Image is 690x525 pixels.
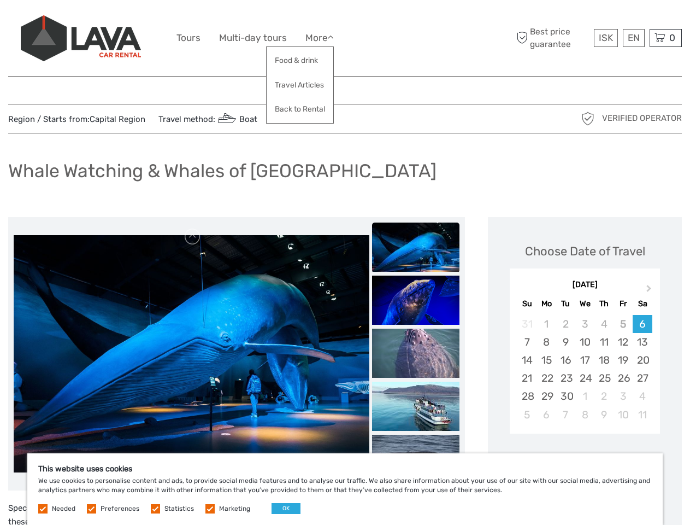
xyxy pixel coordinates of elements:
[15,19,123,28] p: We're away right now. Please check back later!
[633,369,652,387] div: Choose Saturday, September 27th, 2025
[594,387,614,405] div: Choose Thursday, October 2nd, 2025
[517,387,536,405] div: Choose Sunday, September 28th, 2025
[8,114,145,125] span: Region / Starts from:
[556,296,575,311] div: Tu
[633,315,652,333] div: Choose Saturday, September 6th, 2025
[594,369,614,387] div: Choose Thursday, September 25th, 2025
[633,333,652,351] div: Choose Saturday, September 13th, 2025
[599,32,613,43] span: ISK
[14,235,369,472] img: 43df76ef3f184d3ba4378f9b1f0c5d37_main_slider.jpeg
[305,30,334,46] a: More
[372,223,459,272] img: 43df76ef3f184d3ba4378f9b1f0c5d37_slider_thumbnail.jpeg
[614,315,633,333] div: Not available Friday, September 5th, 2025
[517,296,536,311] div: Su
[537,333,556,351] div: Choose Monday, September 8th, 2025
[514,26,591,50] span: Best price guarantee
[614,333,633,351] div: Choose Friday, September 12th, 2025
[556,369,575,387] div: Choose Tuesday, September 23rd, 2025
[537,296,556,311] div: Mo
[575,369,594,387] div: Choose Wednesday, September 24th, 2025
[537,387,556,405] div: Choose Monday, September 29th, 2025
[510,279,660,291] div: [DATE]
[556,351,575,369] div: Choose Tuesday, September 16th, 2025
[594,315,614,333] div: Not available Thursday, September 4th, 2025
[219,30,287,46] a: Multi-day tours
[267,50,333,71] a: Food & drink
[623,29,645,47] div: EN
[267,98,333,120] a: Back to Rental
[614,387,633,405] div: Choose Friday, October 3rd, 2025
[556,387,575,405] div: Choose Tuesday, September 30th, 2025
[517,369,536,387] div: Choose Sunday, September 21st, 2025
[126,17,139,30] button: Open LiveChat chat widget
[372,329,459,378] img: 9c2080a7079c490081447b676c08c18e_slider_thumbnail.jpeg
[176,30,200,46] a: Tours
[267,74,333,96] a: Travel Articles
[38,464,652,474] h5: This website uses cookies
[594,296,614,311] div: Th
[641,282,659,300] button: Next Month
[594,351,614,369] div: Choose Thursday, September 18th, 2025
[517,315,536,333] div: Not available Sunday, August 31st, 2025
[633,406,652,424] div: Choose Saturday, October 11th, 2025
[556,333,575,351] div: Choose Tuesday, September 9th, 2025
[517,333,536,351] div: Choose Sunday, September 7th, 2025
[372,382,459,431] img: 7fe16b8208aa4c41b67c1d1f81f67e28_slider_thumbnail.jpeg
[575,315,594,333] div: Not available Wednesday, September 3rd, 2025
[614,406,633,424] div: Choose Friday, October 10th, 2025
[537,406,556,424] div: Choose Monday, October 6th, 2025
[513,315,656,424] div: month 2025-09
[668,32,677,43] span: 0
[594,406,614,424] div: Choose Thursday, October 9th, 2025
[614,351,633,369] div: Choose Friday, September 19th, 2025
[164,504,194,514] label: Statistics
[90,114,145,124] a: Capital Region
[272,503,300,514] button: OK
[556,315,575,333] div: Not available Tuesday, September 2nd, 2025
[579,110,597,127] img: verified_operator_grey_128.png
[575,351,594,369] div: Choose Wednesday, September 17th, 2025
[614,296,633,311] div: Fr
[594,333,614,351] div: Choose Thursday, September 11th, 2025
[27,453,663,525] div: We use cookies to personalise content and ads, to provide social media features and to analyse ou...
[517,351,536,369] div: Choose Sunday, September 14th, 2025
[537,351,556,369] div: Choose Monday, September 15th, 2025
[372,276,459,325] img: 26b32f4e9c3246da99fd5879ff3d74cf_slider_thumbnail.png
[575,406,594,424] div: Choose Wednesday, October 8th, 2025
[52,504,75,514] label: Needed
[517,406,536,424] div: Choose Sunday, October 5th, 2025
[101,504,139,514] label: Preferences
[575,333,594,351] div: Choose Wednesday, September 10th, 2025
[556,406,575,424] div: Choose Tuesday, October 7th, 2025
[633,387,652,405] div: Choose Saturday, October 4th, 2025
[575,296,594,311] div: We
[575,387,594,405] div: Choose Wednesday, October 1st, 2025
[633,296,652,311] div: Sa
[614,369,633,387] div: Choose Friday, September 26th, 2025
[525,243,645,260] div: Choose Date of Travel
[537,369,556,387] div: Choose Monday, September 22nd, 2025
[215,114,257,124] a: Boat
[633,351,652,369] div: Choose Saturday, September 20th, 2025
[8,160,437,182] h1: Whale Watching & Whales of [GEOGRAPHIC_DATA]
[602,113,682,124] span: Verified Operator
[372,435,459,484] img: 2e0e5c76c1704caba04b5210b1fcf691_slider_thumbnail.jpeg
[219,504,250,514] label: Marketing
[158,111,257,126] span: Travel method:
[21,15,141,61] img: 523-13fdf7b0-e410-4b32-8dc9-7907fc8d33f7_logo_big.jpg
[537,315,556,333] div: Not available Monday, September 1st, 2025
